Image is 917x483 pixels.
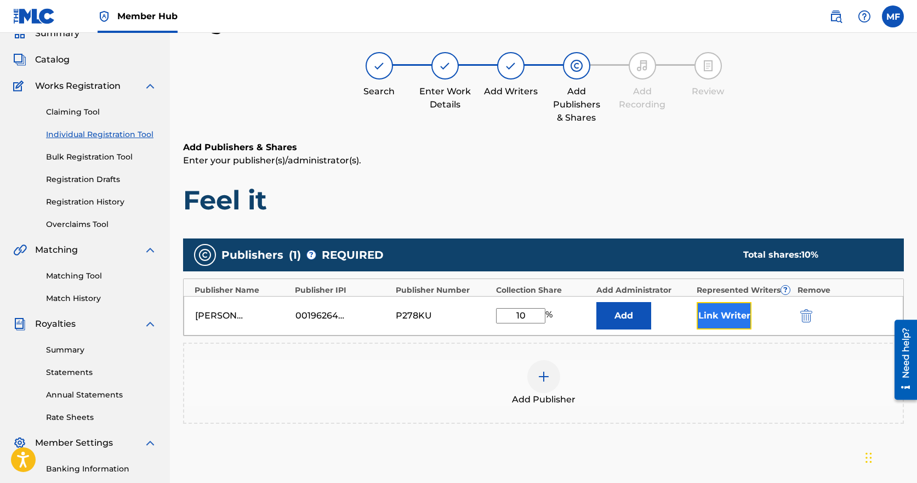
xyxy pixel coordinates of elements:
img: help [858,10,871,23]
img: Top Rightsholder [98,10,111,23]
div: Drag [865,441,872,474]
a: Claiming Tool [46,106,157,118]
img: Matching [13,243,27,257]
div: Review [681,85,736,98]
div: Publisher IPI [295,285,390,296]
a: SummarySummary [13,27,79,40]
span: % [545,308,555,323]
h1: Feel it [183,184,904,217]
span: Royalties [35,317,76,331]
a: Summary [46,344,157,356]
img: Works Registration [13,79,27,93]
div: Represented Writers [697,285,791,296]
span: Publishers [221,247,283,263]
img: step indicator icon for Add Publishers & Shares [570,59,583,72]
img: expand [144,436,157,450]
a: Banking Information [46,463,157,475]
img: step indicator icon for Search [373,59,386,72]
div: Total shares: [743,248,882,262]
a: Bulk Registration Tool [46,151,157,163]
img: Catalog [13,53,26,66]
span: Matching [35,243,78,257]
span: Add Publisher [512,393,576,406]
span: ( 1 ) [289,247,301,263]
img: expand [144,79,157,93]
div: Search [352,85,407,98]
span: Catalog [35,53,70,66]
a: Rate Sheets [46,412,157,423]
img: add [537,370,550,383]
div: Add Publishers & Shares [549,85,604,124]
div: Publisher Name [195,285,289,296]
div: Add Administrator [596,285,691,296]
img: step indicator icon for Enter Work Details [438,59,452,72]
img: expand [144,243,157,257]
img: Summary [13,27,26,40]
img: MLC Logo [13,8,55,24]
div: User Menu [882,5,904,27]
div: Enter Work Details [418,85,472,111]
button: Link Writer [697,302,751,329]
div: Help [853,5,875,27]
span: Member Settings [35,436,113,450]
button: Add [596,302,651,329]
img: Member Settings [13,436,26,450]
a: Statements [46,367,157,378]
span: Member Hub [117,10,178,22]
a: Annual Statements [46,389,157,401]
a: Overclaims Tool [46,219,157,230]
a: Match History [46,293,157,304]
p: Enter your publisher(s)/administrator(s). [183,154,904,167]
div: Collection Share [496,285,591,296]
h6: Add Publishers & Shares [183,141,904,154]
iframe: Resource Center [886,315,917,404]
span: ? [307,251,316,259]
iframe: Chat Widget [862,430,917,483]
span: REQUIRED [322,247,384,263]
img: Royalties [13,317,26,331]
img: expand [144,317,157,331]
img: search [829,10,842,23]
a: Public Search [825,5,847,27]
a: Matching Tool [46,270,157,282]
img: step indicator icon for Add Recording [636,59,649,72]
span: ? [781,286,790,294]
a: Registration History [46,196,157,208]
img: step indicator icon for Add Writers [504,59,517,72]
img: step indicator icon for Review [702,59,715,72]
img: publishers [198,248,212,262]
a: Registration Drafts [46,174,157,185]
span: Summary [35,27,79,40]
div: Publisher Number [396,285,491,296]
span: 10 % [801,249,818,260]
span: Works Registration [35,79,121,93]
a: Individual Registration Tool [46,129,157,140]
div: Remove [798,285,892,296]
div: Add Writers [483,85,538,98]
a: CatalogCatalog [13,53,70,66]
img: 12a2ab48e56ec057fbd8.svg [800,309,812,322]
div: Add Recording [615,85,670,111]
